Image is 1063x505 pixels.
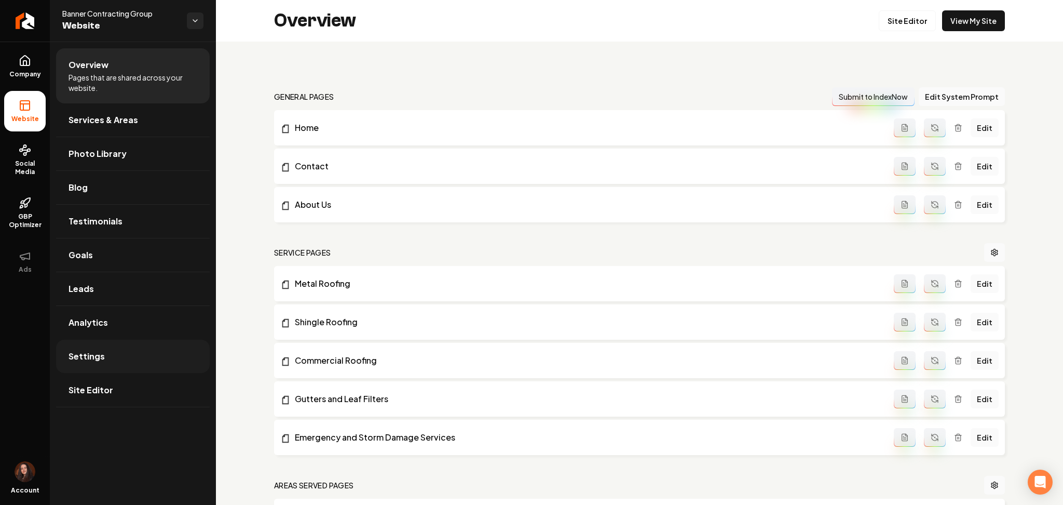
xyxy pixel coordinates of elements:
a: About Us [280,198,894,211]
span: Analytics [69,316,108,329]
span: Leads [69,283,94,295]
button: Add admin page prompt [894,274,916,293]
a: Metal Roofing [280,277,894,290]
a: Leads [56,272,210,305]
h2: Overview [274,10,356,31]
a: Company [4,46,46,87]
a: Blog [56,171,210,204]
span: GBP Optimizer [4,212,46,229]
button: Add admin page prompt [894,313,916,331]
span: Banner Contracting Group [62,8,179,19]
button: Open user button [15,461,35,482]
a: Contact [280,160,894,172]
h2: general pages [274,91,334,102]
button: Add admin page prompt [894,157,916,176]
a: Commercial Roofing [280,354,894,367]
a: Emergency and Storm Damage Services [280,431,894,444]
span: Company [5,70,45,78]
button: Edit System Prompt [919,87,1005,106]
a: Photo Library [56,137,210,170]
span: Social Media [4,160,46,176]
span: Settings [69,350,105,363]
a: Gutters and Leaf Filters [280,393,894,405]
span: Pages that are shared across your website. [69,72,197,93]
a: Settings [56,340,210,373]
a: Edit [971,118,999,137]
a: Edit [971,428,999,447]
span: Goals [69,249,93,261]
button: Add admin page prompt [894,118,916,137]
a: Edit [971,390,999,408]
span: Testimonials [69,215,122,228]
a: Edit [971,313,999,331]
a: Goals [56,238,210,272]
a: Edit [971,157,999,176]
span: Account [11,486,39,495]
a: Shingle Roofing [280,316,894,328]
span: Services & Areas [69,114,138,126]
img: Rebolt Logo [16,12,35,29]
a: Edit [971,274,999,293]
span: Photo Library [69,148,127,160]
a: View My Site [942,10,1005,31]
div: Abrir Intercom Messenger [1028,470,1053,495]
a: Edit [971,351,999,370]
button: Add admin page prompt [894,428,916,447]
h2: Service Pages [274,247,331,258]
span: Overview [69,59,108,71]
span: Site Editor [69,384,113,396]
button: Add admin page prompt [894,351,916,370]
button: Add admin page prompt [894,195,916,214]
h2: Areas Served Pages [274,480,353,490]
img: Delfina Cavallaro [15,461,35,482]
button: Ads [4,242,46,282]
span: Website [62,19,179,33]
a: Site Editor [879,10,936,31]
span: Blog [69,181,88,194]
a: Edit [971,195,999,214]
button: Add admin page prompt [894,390,916,408]
a: Home [280,122,894,134]
a: Testimonials [56,205,210,238]
a: Site Editor [56,374,210,407]
a: Analytics [56,306,210,339]
a: GBP Optimizer [4,189,46,237]
a: Services & Areas [56,103,210,137]
a: Social Media [4,136,46,184]
button: Submit to IndexNow [832,87,915,106]
span: Ads [15,265,36,274]
span: Website [7,115,43,123]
